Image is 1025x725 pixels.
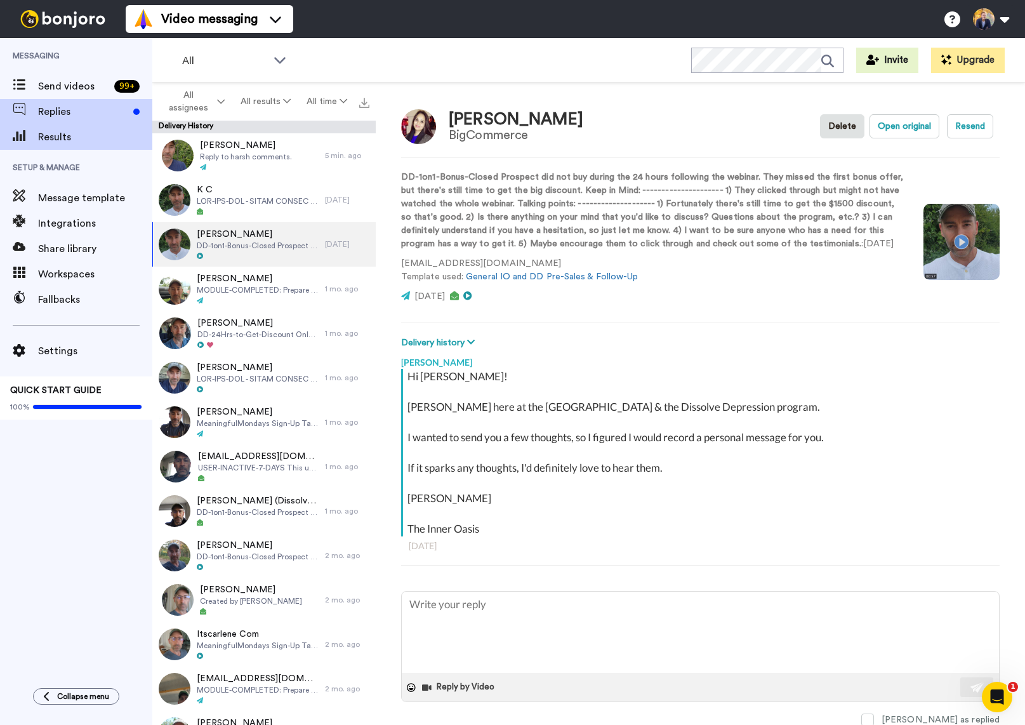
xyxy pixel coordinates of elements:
span: [PERSON_NAME] [200,139,292,152]
span: DD-1on1-Bonus-Closed Prospect did not buy during the 24 hours following the webinar. They missed ... [197,552,319,562]
span: MODULE-COMPLETED: Prepare to Transform Member completed the "Prepare to Transform" module. That m... [197,285,319,295]
a: [PERSON_NAME]MODULE-COMPLETED: Prepare to Transform Member completed the "Prepare to Transform" m... [152,267,376,311]
span: MODULE-COMPLETED: Prepare to Transform Member completed the "Prepare to Transform" module. That m... [197,685,319,695]
img: 4d4eb638-f2a0-4cb1-b459-c28df8b63738-thumb.jpg [159,406,190,438]
span: [PERSON_NAME] [197,539,319,552]
img: 240c440c-22cb-4bac-8287-aab03f8dc436-thumb.jpg [159,362,190,394]
div: 5 min. ago [325,150,369,161]
a: [PERSON_NAME]DD-24Hrs-to-Get-Discount Only 24 hours left for them to get their $1500 discount. Ta... [152,311,376,356]
span: Reply to harsh comments. [200,152,292,162]
span: Workspaces [38,267,152,282]
span: [PERSON_NAME] [200,583,302,596]
p: : [DATE] [401,171,904,251]
span: Share library [38,241,152,256]
span: QUICK START GUIDE [10,386,102,395]
button: Delivery history [401,336,479,350]
a: [PERSON_NAME]DD-1on1-Bonus-Closed Prospect did not buy during the 24 hours following the webinar.... [152,533,376,578]
div: 1 mo. ago [325,328,369,338]
span: [PERSON_NAME] [197,361,319,374]
button: Resend [947,114,993,138]
span: USER-INACTIVE-7-DAYS This user has been inactive on Kajabi for 7 days. [198,463,319,473]
img: vm-color.svg [133,9,154,29]
img: 153aece4-4efe-429b-8de4-b4afe4461366-thumb.jpg [159,273,190,305]
span: Collapse menu [57,691,109,702]
span: Itscarlene Com [197,628,319,641]
button: All time [299,90,355,113]
span: [PERSON_NAME] [197,272,319,285]
div: 1 mo. ago [325,284,369,294]
span: [PERSON_NAME] (Dissolve Depression) [197,495,319,507]
span: Send videos [38,79,109,94]
img: 8d1e0e0e-8ea8-4a29-97cf-cb661bfc4a59-thumb.jpg [159,317,191,349]
span: Created by [PERSON_NAME] [200,596,302,606]
span: All assignees [163,89,215,114]
div: 2 mo. ago [325,550,369,561]
a: [PERSON_NAME]LOR-IPS-DOL - SITAM CONSEC ADIPISCI Elitsedd Eiusmodtem: Incididu Utlabor Etd ma Ali... [152,356,376,400]
span: Settings [38,343,152,359]
div: 99 + [114,80,140,93]
div: [PERSON_NAME] [449,110,583,129]
img: 52f0f322-ef55-40fc-906d-41ebec72dd5c-thumb.jpg [159,229,190,260]
span: Integrations [38,216,152,231]
a: Itscarlene ComMeaningfulMondays Sign-Up Talking Points: ----------------------------- 1) Should'v... [152,622,376,667]
span: [EMAIL_ADDRESS][DOMAIN_NAME] [197,672,319,685]
div: 1 mo. ago [325,417,369,427]
div: [DATE] [325,239,369,249]
div: 1 mo. ago [325,373,369,383]
span: Results [38,130,152,145]
a: [PERSON_NAME]Reply to harsh comments.5 min. ago [152,133,376,178]
iframe: Intercom live chat [982,682,1012,712]
a: K CLOR-IPS-DOL - SITAM CONSEC ADIPISCI Elitsedd Eiusmodtem: Incididu Utlabor Etd ma Aliqu Enimad ... [152,178,376,222]
button: All results [232,90,298,113]
div: 1 mo. ago [325,462,369,472]
span: 100% [10,402,30,412]
img: export.svg [359,98,369,108]
span: [EMAIL_ADDRESS][DOMAIN_NAME] [198,450,319,463]
span: MeaningfulMondays Sign-Up Talking Points: ----------------------------- 1) Should've received our... [197,418,319,429]
span: LOR-IPS-DOL - SITAM CONSEC ADIPISCI Elitsedd Eiusmodtem: Incididu Utlabor Etd ma Aliqu Enimad & M... [197,374,319,384]
button: Invite [856,48,918,73]
span: Replies [38,104,128,119]
div: 1 mo. ago [325,506,369,516]
span: [PERSON_NAME] [197,317,319,329]
button: Open original [870,114,939,138]
img: c7fb0366-999e-4026-8d86-b51ea87324b9-thumb.jpg [159,495,190,527]
div: 2 mo. ago [325,684,369,694]
a: [EMAIL_ADDRESS][DOMAIN_NAME]MODULE-COMPLETED: Prepare to Transform Member completed the "Prepare ... [152,667,376,711]
a: [PERSON_NAME]Created by [PERSON_NAME]2 mo. ago [152,578,376,622]
span: DD-1on1-Bonus-Closed Prospect did not buy during the 24 hours following the webinar. They missed ... [197,241,319,251]
div: [DATE] [325,195,369,205]
a: [PERSON_NAME]MeaningfulMondays Sign-Up Talking Points: ----------------------------- 1) Should've... [152,400,376,444]
img: dd95dc3b-687d-4157-94e1-32f3099d5742-thumb.jpg [162,584,194,616]
img: 0468f57a-a1d1-42d1-8e82-d992a6180d4c-thumb.jpg [159,184,190,216]
span: [PERSON_NAME] [197,406,319,418]
a: [PERSON_NAME]DD-1on1-Bonus-Closed Prospect did not buy during the 24 hours following the webinar.... [152,222,376,267]
img: 18e67820-0fbb-4f6a-ba4a-e652506ec35a-thumb.jpg [162,140,194,171]
img: 4e0d3aba-2259-46da-877a-4397f717a3b4-thumb.jpg [159,629,190,660]
span: DD-1on1-Bonus-Closed Prospect did not buy during the 24 hours following the webinar. They missed ... [197,507,319,517]
img: bj-logo-header-white.svg [15,10,110,28]
div: Hi [PERSON_NAME]! [PERSON_NAME] here at the [GEOGRAPHIC_DATA] & the Dissolve Depression program. ... [407,369,996,536]
span: Video messaging [161,10,258,28]
div: 2 mo. ago [325,639,369,649]
img: Image of Garima Jaiswal [401,109,436,144]
span: K C [197,183,319,196]
span: Fallbacks [38,292,152,307]
span: 1 [1008,682,1018,692]
div: BigCommerce [449,128,583,142]
span: DD-24Hrs-to-Get-Discount Only 24 hours left for them to get their $1500 discount. Talking Points:... [197,329,319,340]
div: 2 mo. ago [325,595,369,605]
button: Delete [820,114,864,138]
span: [PERSON_NAME] [197,228,319,241]
span: Message template [38,190,152,206]
a: [PERSON_NAME] (Dissolve Depression)DD-1on1-Bonus-Closed Prospect did not buy during the 24 hours ... [152,489,376,533]
button: Collapse menu [33,688,119,705]
button: Upgrade [931,48,1005,73]
div: Delivery History [152,121,376,133]
button: Export all results that match these filters now. [355,92,373,111]
span: All [182,53,267,69]
a: General IO and DD Pre-Sales & Follow-Up [466,272,638,281]
div: [PERSON_NAME] [401,350,1000,369]
strong: DD-1on1-Bonus-Closed Prospect did not buy during the 24 hours following the webinar. They missed ... [401,173,904,248]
